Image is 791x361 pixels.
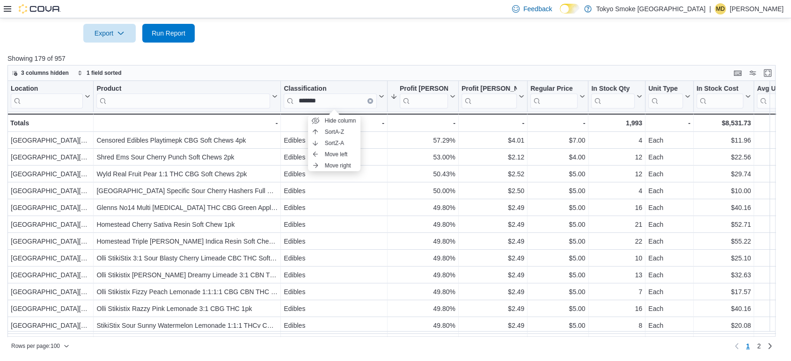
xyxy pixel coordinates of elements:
div: [GEOGRAPHIC_DATA] Specific Sour Cherry Hashers Full Spectrum Soft Chews 2pk [96,185,278,196]
div: $5.00 [530,236,585,247]
button: Move left [308,149,360,160]
div: Each [648,152,690,163]
div: Edibles [284,303,384,314]
div: Edibles [284,236,384,247]
button: Rows per page:100 [7,340,73,352]
p: | [709,3,711,14]
div: $2.49 [461,219,524,230]
div: $2.50 [461,185,524,196]
div: $5.00 [530,202,585,213]
span: Run Report [152,29,185,38]
span: Sort A-Z [325,128,344,136]
span: Sort Z-A [325,139,344,147]
button: Page 1 of 2 [742,339,754,354]
button: ClassificationClear input [284,84,384,108]
div: $5.00 [530,219,585,230]
p: Showing 179 of 957 [7,54,784,63]
div: [GEOGRAPHIC_DATA][PERSON_NAME] [11,320,90,331]
div: $2.49 [461,303,524,314]
div: 57.29% [390,135,455,146]
div: [GEOGRAPHIC_DATA][PERSON_NAME] [11,303,90,314]
button: SortA-Z [308,126,360,137]
div: $10.00 [696,185,751,196]
nav: Pagination for preceding grid [731,339,776,354]
div: Classification [284,84,377,108]
div: Each [648,219,690,230]
button: Regular Price [530,84,585,108]
div: 7 [592,286,643,297]
div: In Stock Cost [696,84,743,93]
div: Shred Ems Sour Cherry Punch Soft Chews 2pk [96,152,278,163]
div: 16 [592,303,643,314]
div: $22.56 [696,152,751,163]
ul: Pagination for preceding grid [742,339,765,354]
div: $4.01 [461,135,524,146]
img: Cova [19,4,61,14]
div: 22 [592,236,643,247]
button: Display options [747,67,758,79]
div: - [96,117,278,129]
div: Edibles [284,168,384,180]
div: $11.96 [696,135,751,146]
span: 1 field sorted [87,69,122,77]
div: Unit Type [648,84,683,108]
div: In Stock Qty [591,84,635,108]
button: Move right [308,160,360,171]
div: Olli StikiStix 3:1 Sour Blasty Cherry Limeade CBC THC Soft Chew 1pk [96,253,278,264]
div: 21 [592,219,643,230]
div: $4.00 [530,152,585,163]
div: Profit Margin (%) [400,84,448,108]
div: - [461,117,524,129]
div: Glenns No14 Multi [MEDICAL_DATA] THC CBG Green Apple Soft Chew 1pk [96,202,278,213]
div: Each [648,236,690,247]
div: $2.49 [461,320,524,331]
div: Edibles [284,286,384,297]
div: $40.16 [696,202,751,213]
button: Export [83,24,136,43]
div: Each [648,185,690,196]
div: $5.00 [530,303,585,314]
button: SortZ-A [308,137,360,149]
div: 49.80% [390,269,455,281]
div: Edibles [284,202,384,213]
button: Run Report [142,24,195,43]
div: Classification [284,84,377,93]
div: Edibles [284,135,384,146]
button: Hide column [308,115,360,126]
div: $25.10 [696,253,751,264]
div: - [284,117,384,129]
div: Regular Price [530,84,578,93]
div: Edibles [284,152,384,163]
div: 53.00% [390,152,455,163]
div: Olli Stikistix Fizzy Peach Lemonade 1:1:1:1 CBG CBN THC CBD 1pk [96,286,278,297]
input: Dark Mode [560,4,579,14]
div: Each [648,286,690,297]
button: 3 columns hidden [8,67,73,79]
button: 1 field sorted [73,67,125,79]
div: Each [648,168,690,180]
div: Homestead Triple [PERSON_NAME] Indica Resin Soft Chew 1pk [96,236,278,247]
div: 49.80% [390,303,455,314]
div: Profit Margin ($) [461,84,517,108]
span: Hide column [325,117,356,124]
div: $2.49 [461,202,524,213]
a: Page 2 of 2 [754,339,765,354]
div: [GEOGRAPHIC_DATA][PERSON_NAME] [11,269,90,281]
div: - [648,117,690,129]
button: Previous page [731,340,742,352]
div: $2.49 [461,236,524,247]
div: [GEOGRAPHIC_DATA][PERSON_NAME] [11,202,90,213]
div: $20.08 [696,320,751,331]
p: [PERSON_NAME] [730,3,784,14]
div: 1,993 [591,117,642,129]
div: Product [96,84,270,93]
div: $7.00 [530,135,585,146]
div: 10 [592,253,643,264]
div: [GEOGRAPHIC_DATA][PERSON_NAME] [11,185,90,196]
div: Censored Edibles Playtimepk CBG Soft Chews 4pk [96,135,278,146]
div: $55.22 [696,236,751,247]
div: $5.00 [530,185,585,196]
span: Rows per page : 100 [11,342,60,350]
div: $8,531.73 [696,117,751,129]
